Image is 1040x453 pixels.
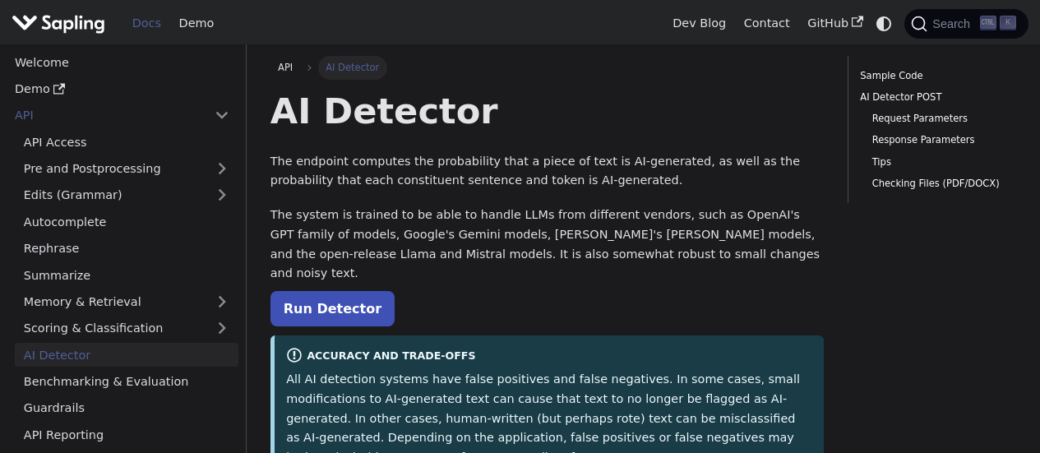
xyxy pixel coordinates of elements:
[270,89,824,133] h1: AI Detector
[904,9,1028,39] button: Search (Ctrl+K)
[860,68,1010,84] a: Sample Code
[206,104,238,127] button: Collapse sidebar category 'API'
[123,11,170,36] a: Docs
[6,104,206,127] a: API
[15,370,238,394] a: Benchmarking & Evaluation
[872,132,1005,148] a: Response Parameters
[270,56,824,79] nav: Breadcrumbs
[927,17,980,30] span: Search
[15,237,238,261] a: Rephrase
[15,396,238,420] a: Guardrails
[270,206,824,284] p: The system is trained to be able to handle LLMs from different vendors, such as OpenAI's GPT fami...
[6,77,238,101] a: Demo
[663,11,734,36] a: Dev Blog
[735,11,799,36] a: Contact
[798,11,871,36] a: GitHub
[15,317,238,340] a: Scoring & Classification
[15,423,238,446] a: API Reporting
[12,12,105,35] img: Sapling.ai
[15,210,238,233] a: Autocomplete
[872,111,1005,127] a: Request Parameters
[286,347,812,367] div: Accuracy and Trade-offs
[15,263,238,287] a: Summarize
[15,290,238,314] a: Memory & Retrieval
[6,50,238,74] a: Welcome
[15,183,238,207] a: Edits (Grammar)
[15,157,238,181] a: Pre and Postprocessing
[278,62,293,73] span: API
[1000,16,1016,30] kbd: K
[170,11,223,36] a: Demo
[872,12,896,35] button: Switch between dark and light mode (currently system mode)
[270,56,301,79] a: API
[12,12,111,35] a: Sapling.ai
[318,56,387,79] span: AI Detector
[860,90,1010,105] a: AI Detector POST
[15,130,238,154] a: API Access
[872,155,1005,170] a: Tips
[872,176,1005,192] a: Checking Files (PDF/DOCX)
[270,291,395,326] a: Run Detector
[270,152,824,192] p: The endpoint computes the probability that a piece of text is AI-generated, as well as the probab...
[15,343,238,367] a: AI Detector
